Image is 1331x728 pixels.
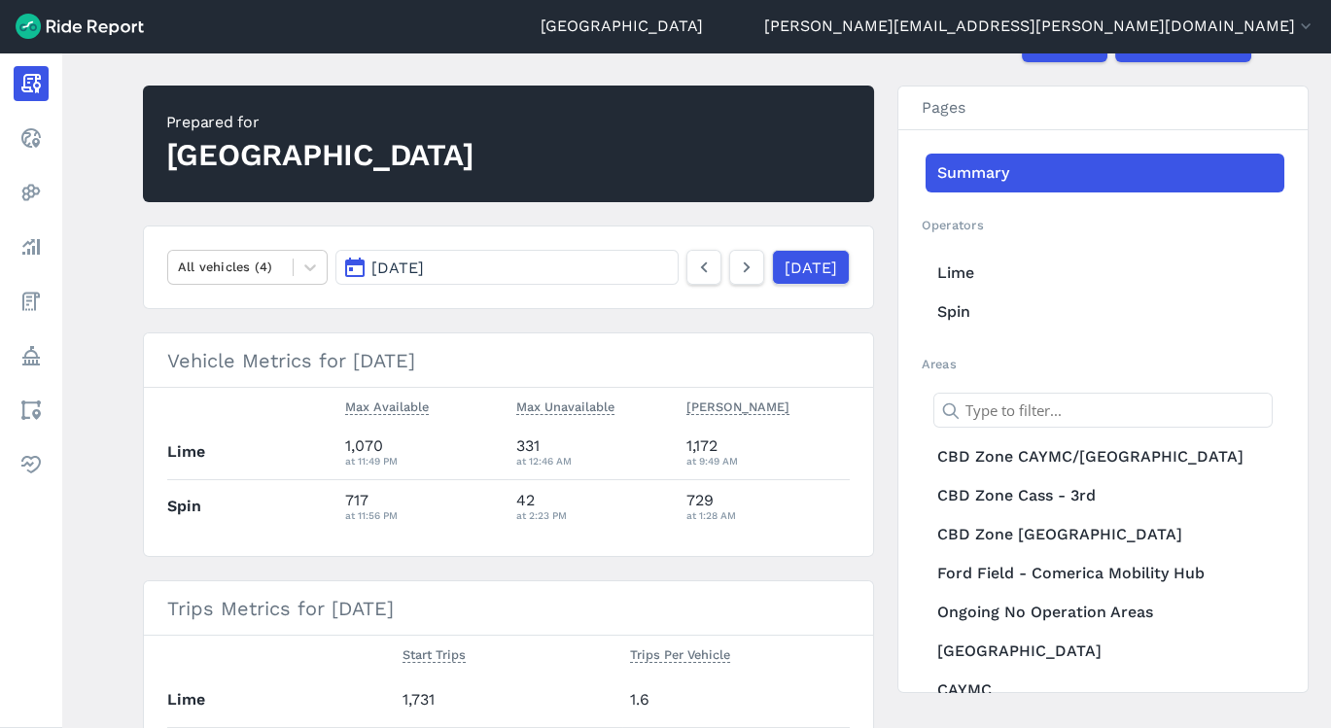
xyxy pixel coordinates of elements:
[516,506,672,524] div: at 2:23 PM
[516,452,672,469] div: at 12:46 AM
[622,674,850,727] td: 1.6
[14,338,49,373] a: Policy
[686,506,850,524] div: at 1:28 AM
[926,254,1284,293] a: Lime
[922,355,1284,373] h2: Areas
[933,393,1273,428] input: Type to filter...
[167,426,338,479] th: Lime
[166,111,474,134] div: Prepared for
[16,14,144,39] img: Ride Report
[335,250,678,285] button: [DATE]
[926,515,1284,554] a: CBD Zone [GEOGRAPHIC_DATA]
[772,250,850,285] a: [DATE]
[345,434,501,469] div: 1,070
[926,293,1284,331] a: Spin
[898,87,1308,130] h3: Pages
[516,434,672,469] div: 331
[167,674,395,727] th: Lime
[686,396,789,419] button: [PERSON_NAME]
[14,229,49,264] a: Analyze
[345,396,429,415] span: Max Available
[926,437,1284,476] a: CBD Zone CAYMC/[GEOGRAPHIC_DATA]
[922,216,1284,234] h2: Operators
[686,489,850,524] div: 729
[764,15,1315,38] button: [PERSON_NAME][EMAIL_ADDRESS][PERSON_NAME][DOMAIN_NAME]
[516,489,672,524] div: 42
[926,671,1284,710] a: CAYMC
[926,154,1284,192] a: Summary
[167,479,338,533] th: Spin
[345,489,501,524] div: 717
[14,66,49,101] a: Report
[166,134,474,177] div: [GEOGRAPHIC_DATA]
[630,643,730,667] button: Trips Per Vehicle
[630,643,730,663] span: Trips Per Vehicle
[144,333,873,388] h3: Vehicle Metrics for [DATE]
[371,259,424,277] span: [DATE]
[14,284,49,319] a: Fees
[516,396,614,415] span: Max Unavailable
[345,396,429,419] button: Max Available
[686,396,789,415] span: [PERSON_NAME]
[403,643,466,667] button: Start Trips
[144,581,873,636] h3: Trips Metrics for [DATE]
[926,632,1284,671] a: [GEOGRAPHIC_DATA]
[926,476,1284,515] a: CBD Zone Cass - 3rd
[926,593,1284,632] a: Ongoing No Operation Areas
[516,396,614,419] button: Max Unavailable
[686,452,850,469] div: at 9:49 AM
[395,674,622,727] td: 1,731
[686,434,850,469] div: 1,172
[541,15,703,38] a: [GEOGRAPHIC_DATA]
[345,506,501,524] div: at 11:56 PM
[14,393,49,428] a: Areas
[926,554,1284,593] a: Ford Field - Comerica Mobility Hub
[14,447,49,482] a: Health
[345,452,501,469] div: at 11:49 PM
[14,175,49,210] a: Heatmaps
[14,121,49,156] a: Realtime
[403,643,466,663] span: Start Trips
